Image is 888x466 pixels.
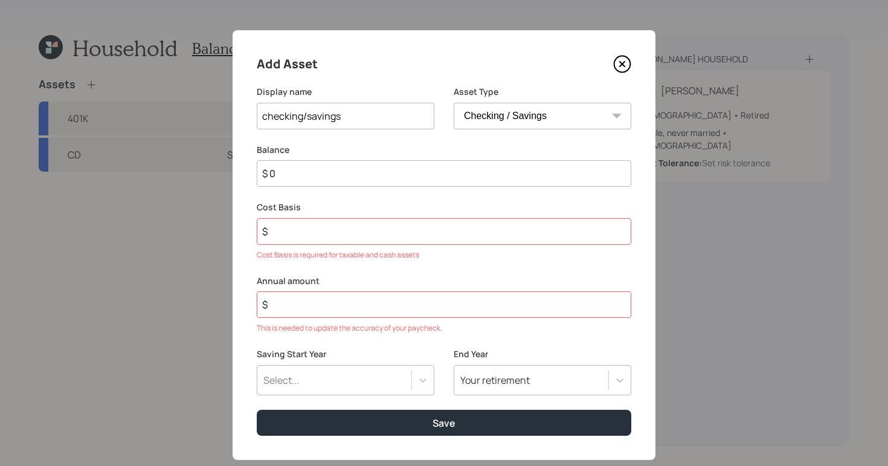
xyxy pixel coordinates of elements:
[257,144,631,156] label: Balance
[257,86,434,98] label: Display name
[257,275,631,287] label: Annual amount
[433,416,455,430] div: Save
[257,410,631,436] button: Save
[454,348,631,360] label: End Year
[257,348,434,360] label: Saving Start Year
[257,201,631,213] label: Cost Basis
[454,86,631,98] label: Asset Type
[257,54,318,74] h4: Add Asset
[263,374,299,387] div: Select...
[257,250,631,261] div: Cost Basis is required for taxable and cash assets
[257,323,631,334] div: This is needed to update the accuracy of your paycheck.
[460,374,530,387] div: Your retirement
